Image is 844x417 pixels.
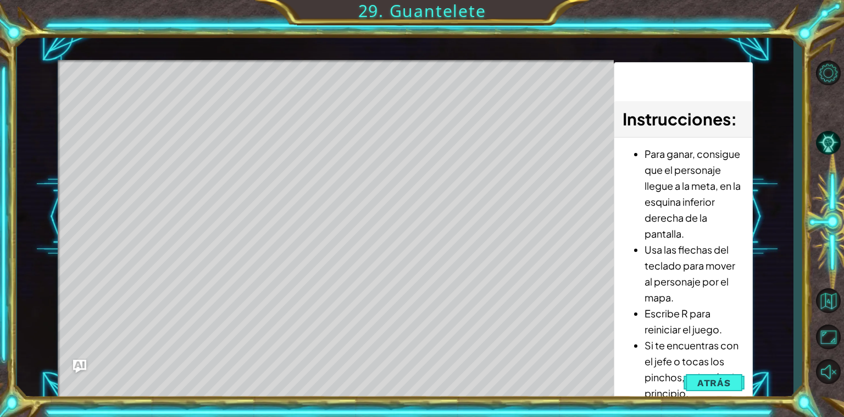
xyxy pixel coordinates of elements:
[623,108,731,129] span: Instrucciones
[684,372,745,394] button: Atrás
[645,305,744,337] li: Escribe R para reiniciar el juego.
[645,242,744,305] li: Usa las flechas del teclado para mover al personaje por el mapa.
[73,360,86,373] button: Ask AI
[58,60,565,384] div: Level Map
[645,146,744,242] li: Para ganar, consigue que el personaje llegue a la meta, en la esquina inferior derecha de la pant...
[697,377,731,388] span: Atrás
[812,283,844,320] a: Volver al mapa
[812,285,844,317] button: Volver al mapa
[812,356,844,387] button: Sonido encendido
[812,127,844,158] button: Pista IA
[645,337,744,401] li: Si te encuentras con el jefe o tocas los pinchos, volverás al principio.
[623,107,744,131] h3: :
[812,57,844,89] button: Opciones de nivel
[812,321,844,353] button: Maximizar navegador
